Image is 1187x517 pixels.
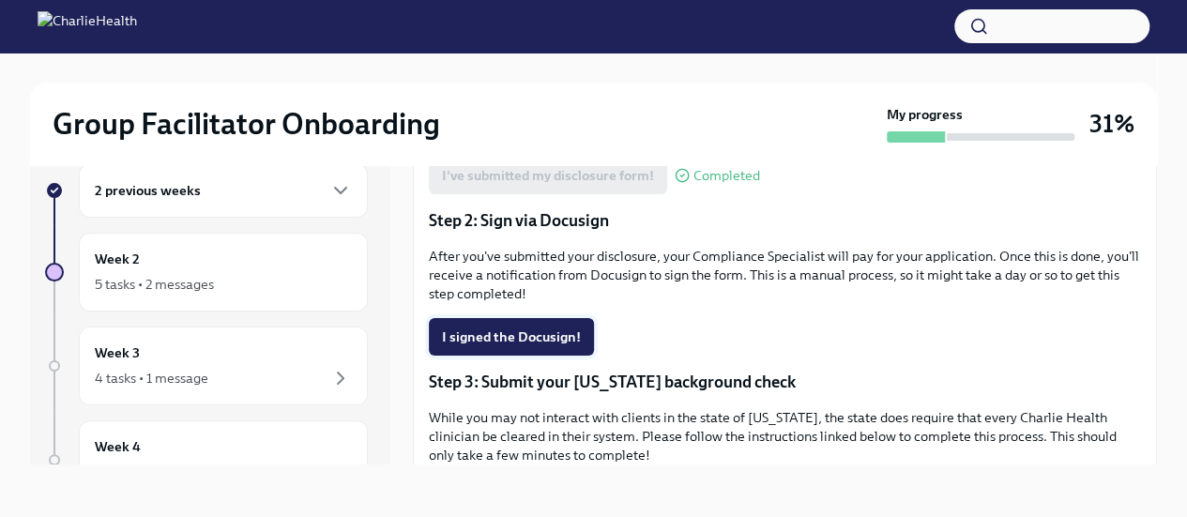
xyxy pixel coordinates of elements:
span: Completed [693,169,760,183]
p: After you've submitted your disclosure, your Compliance Specialist will pay for your application.... [429,247,1141,303]
button: I signed the Docusign! [429,318,594,356]
p: Step 2: Sign via Docusign [429,209,1141,232]
span: I signed the Docusign! [442,327,581,346]
h6: Week 2 [95,249,140,269]
a: Week 34 tasks • 1 message [45,327,368,405]
p: While you may not interact with clients in the state of [US_STATE], the state does require that e... [429,408,1141,464]
h6: Week 4 [95,436,141,457]
h3: 31% [1089,107,1134,141]
div: 1 task [95,463,128,481]
strong: My progress [887,105,963,124]
p: Step 3: Submit your [US_STATE] background check [429,371,1141,393]
a: Week 25 tasks • 2 messages [45,233,368,312]
h6: 2 previous weeks [95,180,201,201]
div: 2 previous weeks [79,163,368,218]
h2: Group Facilitator Onboarding [53,105,440,143]
a: Week 41 task [45,420,368,499]
div: 4 tasks • 1 message [95,369,208,388]
img: CharlieHealth [38,11,137,41]
div: 5 tasks • 2 messages [95,275,214,294]
h6: Week 3 [95,342,140,363]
